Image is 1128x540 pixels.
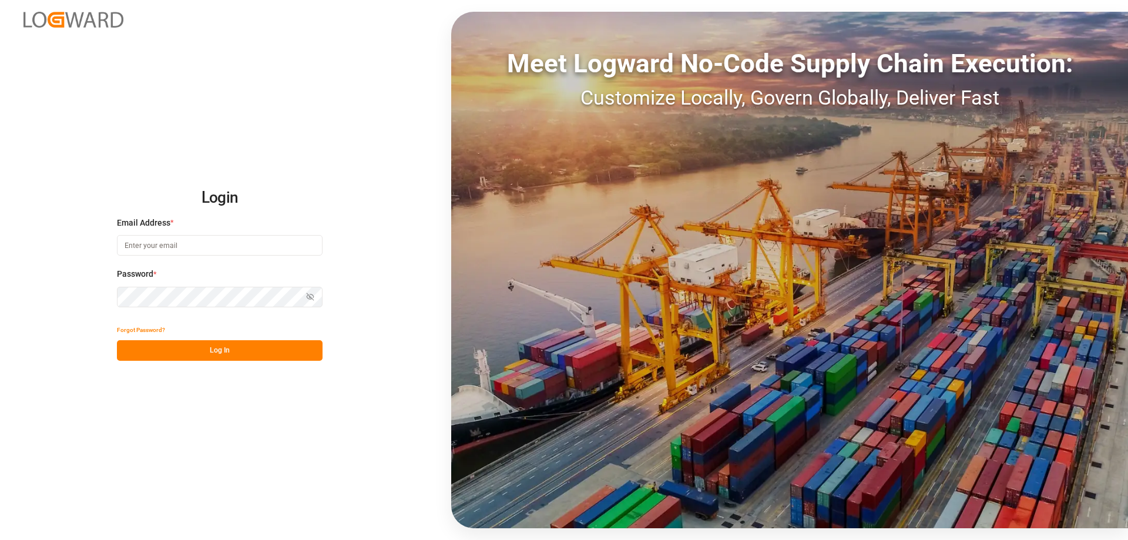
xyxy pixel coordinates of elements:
[117,217,170,229] span: Email Address
[451,44,1128,83] div: Meet Logward No-Code Supply Chain Execution:
[117,320,165,340] button: Forgot Password?
[117,179,323,217] h2: Login
[117,268,153,280] span: Password
[117,340,323,361] button: Log In
[23,12,123,28] img: Logward_new_orange.png
[451,83,1128,113] div: Customize Locally, Govern Globally, Deliver Fast
[117,235,323,256] input: Enter your email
